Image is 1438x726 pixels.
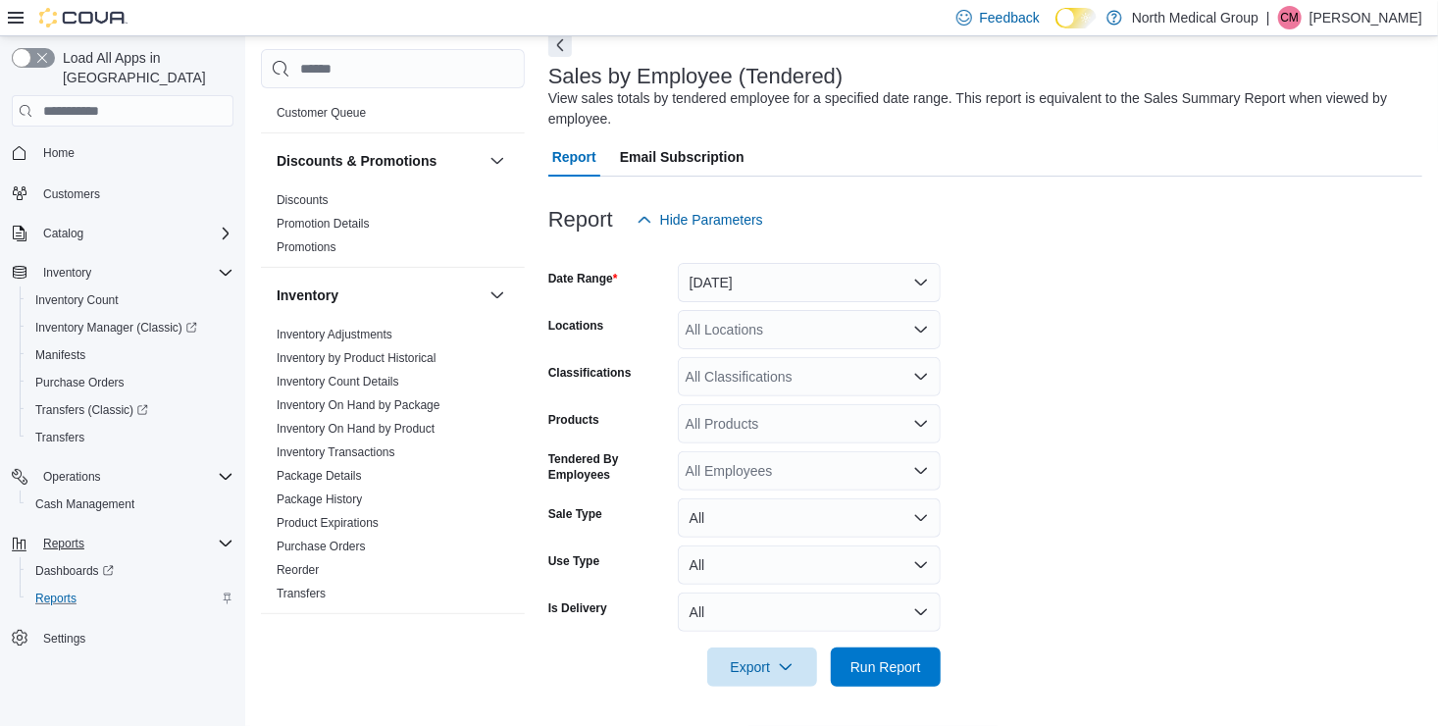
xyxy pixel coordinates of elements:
[277,422,435,436] a: Inventory On Hand by Product
[548,365,632,381] label: Classifications
[678,545,941,585] button: All
[277,106,366,120] a: Customer Queue
[35,140,233,165] span: Home
[1266,6,1270,29] p: |
[277,350,437,366] span: Inventory by Product Historical
[552,137,596,177] span: Report
[261,188,525,267] div: Discounts & Promotions
[277,351,437,365] a: Inventory by Product Historical
[35,181,233,205] span: Customers
[43,145,75,161] span: Home
[548,208,613,232] h3: Report
[660,210,763,230] span: Hide Parameters
[277,632,482,651] button: Loyalty
[35,261,233,285] span: Inventory
[277,285,482,305] button: Inventory
[4,463,241,491] button: Operations
[43,265,91,281] span: Inventory
[678,263,941,302] button: [DATE]
[277,327,392,342] span: Inventory Adjustments
[27,426,92,449] a: Transfers
[486,284,509,307] button: Inventory
[719,648,805,687] span: Export
[277,515,379,531] span: Product Expirations
[35,182,108,206] a: Customers
[35,261,99,285] button: Inventory
[35,141,82,165] a: Home
[277,516,379,530] a: Product Expirations
[55,48,233,87] span: Load All Apps in [GEOGRAPHIC_DATA]
[548,33,572,57] button: Next
[27,371,132,394] a: Purchase Orders
[35,563,114,579] span: Dashboards
[277,632,325,651] h3: Loyalty
[35,347,85,363] span: Manifests
[261,323,525,613] div: Inventory
[27,316,233,339] span: Inventory Manager (Classic)
[277,151,482,171] button: Discounts & Promotions
[277,216,370,232] span: Promotion Details
[548,65,844,88] h3: Sales by Employee (Tendered)
[4,179,241,207] button: Customers
[35,222,91,245] button: Catalog
[27,398,233,422] span: Transfers (Classic)
[35,402,148,418] span: Transfers (Classic)
[27,493,142,516] a: Cash Management
[277,105,366,121] span: Customer Queue
[35,532,233,555] span: Reports
[277,217,370,231] a: Promotion Details
[277,192,329,208] span: Discounts
[20,286,241,314] button: Inventory Count
[277,540,366,553] a: Purchase Orders
[913,416,929,432] button: Open list of options
[913,463,929,479] button: Open list of options
[486,149,509,173] button: Discounts & Promotions
[620,137,745,177] span: Email Subscription
[548,412,599,428] label: Products
[548,506,602,522] label: Sale Type
[35,430,84,445] span: Transfers
[4,259,241,286] button: Inventory
[35,591,77,606] span: Reports
[548,271,618,286] label: Date Range
[20,424,241,451] button: Transfers
[1278,6,1302,29] div: Ciara Manuel
[277,586,326,601] span: Transfers
[629,200,771,239] button: Hide Parameters
[43,226,83,241] span: Catalog
[20,585,241,612] button: Reports
[43,536,84,551] span: Reports
[548,451,670,483] label: Tendered By Employees
[12,130,233,703] nav: Complex example
[548,88,1412,130] div: View sales totals by tendered employee for a specified date range. This report is equivalent to t...
[27,587,233,610] span: Reports
[277,374,399,389] span: Inventory Count Details
[39,8,128,27] img: Cova
[831,648,941,687] button: Run Report
[27,493,233,516] span: Cash Management
[277,240,336,254] a: Promotions
[27,559,122,583] a: Dashboards
[35,375,125,390] span: Purchase Orders
[277,375,399,389] a: Inventory Count Details
[277,539,366,554] span: Purchase Orders
[43,469,101,485] span: Operations
[20,557,241,585] a: Dashboards
[27,288,233,312] span: Inventory Count
[548,318,604,334] label: Locations
[4,530,241,557] button: Reports
[35,465,109,489] button: Operations
[913,322,929,337] button: Open list of options
[850,657,921,677] span: Run Report
[277,562,319,578] span: Reorder
[4,624,241,652] button: Settings
[1055,28,1056,29] span: Dark Mode
[27,587,84,610] a: Reports
[277,492,362,507] span: Package History
[277,193,329,207] a: Discounts
[4,220,241,247] button: Catalog
[20,341,241,369] button: Manifests
[35,465,233,489] span: Operations
[277,239,336,255] span: Promotions
[548,553,599,569] label: Use Type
